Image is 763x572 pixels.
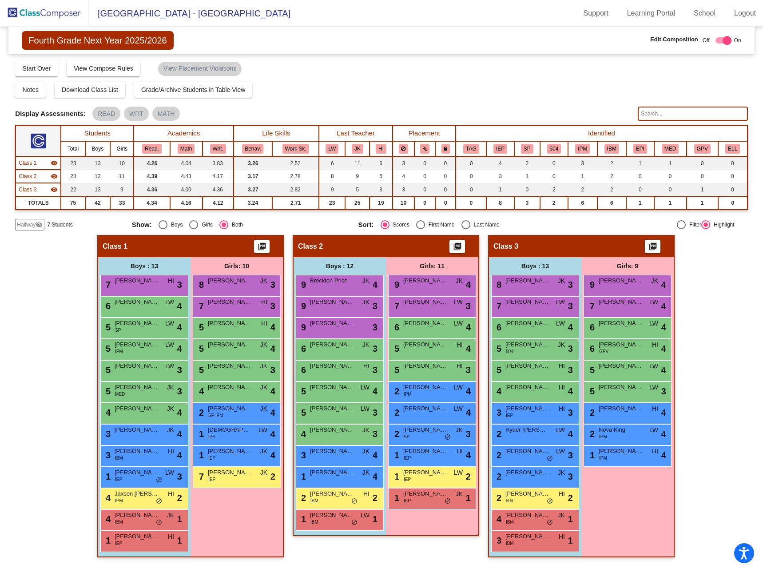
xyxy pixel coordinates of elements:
[652,340,658,350] span: HI
[352,144,363,154] button: JK
[319,196,345,210] td: 23
[208,319,252,328] span: [PERSON_NAME]
[165,298,174,307] span: LW
[103,301,111,311] span: 6
[647,242,658,254] mat-icon: picture_as_pdf
[568,299,573,313] span: 3
[165,319,174,328] span: LW
[620,6,683,20] a: Learning Portal
[272,156,319,170] td: 2.52
[540,141,568,156] th: 504 Plan
[345,141,370,156] th: Jacki Kirby
[61,141,85,156] th: Total
[493,144,507,154] button: IEP
[310,298,354,306] span: [PERSON_NAME]
[270,321,275,334] span: 4
[61,170,85,183] td: 23
[22,31,173,50] span: Fourth Grade Next Year 2025/2026
[703,36,710,44] span: Off
[456,126,747,141] th: Identified
[386,257,478,275] div: Girls: 11
[345,170,370,183] td: 9
[556,298,565,307] span: LW
[142,144,162,154] button: Read.
[568,183,597,196] td: 2
[403,298,448,306] span: [PERSON_NAME]
[466,321,471,334] span: 4
[203,170,234,183] td: 4.17
[718,141,747,156] th: English Language Learner
[203,156,234,170] td: 3.83
[540,196,568,210] td: 2
[599,319,643,328] span: [PERSON_NAME]
[103,344,111,354] span: 5
[514,196,540,210] td: 3
[110,141,134,156] th: Girls
[177,342,182,355] span: 4
[581,257,674,275] div: Girls: 9
[588,301,595,311] span: 7
[260,276,267,286] span: JK
[110,156,134,170] td: 10
[505,340,550,349] span: [PERSON_NAME]
[588,344,595,354] span: 6
[170,196,203,210] td: 4.16
[22,86,39,93] span: Notes
[389,221,409,229] div: Scores
[654,170,687,183] td: 0
[576,6,616,20] a: Support
[208,276,252,285] span: [PERSON_NAME]
[718,156,747,170] td: 0
[686,221,701,229] div: Filter
[505,276,550,285] span: [PERSON_NAME]
[597,196,626,210] td: 6
[234,156,272,170] td: 3.26
[435,141,456,156] th: Keep with teacher
[599,276,643,285] span: [PERSON_NAME]
[661,299,666,313] span: 4
[654,156,687,170] td: 1
[242,144,263,154] button: Behav.
[310,276,354,285] span: Brockton Price
[141,86,246,93] span: Grade/Archive Students in Table View
[463,144,479,154] button: TAG
[494,322,501,332] span: 6
[55,82,125,98] button: Download Class List
[16,170,61,183] td: Hidden teacher - No Class Name
[234,170,272,183] td: 3.17
[92,107,120,121] mat-chip: READ
[15,82,46,98] button: Notes
[414,156,435,170] td: 0
[505,298,550,306] span: [PERSON_NAME]
[51,173,58,180] mat-icon: visibility
[568,321,573,334] span: 4
[599,298,643,306] span: [PERSON_NAME]-[PERSON_NAME]
[414,141,435,156] th: Keep with students
[89,6,290,20] span: [GEOGRAPHIC_DATA] - [GEOGRAPHIC_DATA]
[414,196,435,210] td: 0
[370,183,393,196] td: 8
[392,344,399,354] span: 5
[272,196,319,210] td: 2.71
[456,183,486,196] td: 0
[588,322,595,332] span: 6
[16,183,61,196] td: Hidden teacher - No Class Name
[178,144,195,154] button: Math
[456,141,486,156] th: Gifted and Talented
[310,340,354,349] span: [PERSON_NAME]
[514,156,540,170] td: 2
[134,156,170,170] td: 4.26
[270,278,275,291] span: 3
[85,156,110,170] td: 13
[734,36,741,44] span: On
[710,221,735,229] div: Highlight
[319,156,345,170] td: 6
[568,170,597,183] td: 1
[568,196,597,210] td: 6
[638,107,747,121] input: Search...
[486,183,514,196] td: 1
[110,170,134,183] td: 11
[568,156,597,170] td: 3
[103,322,111,332] span: 5
[687,156,718,170] td: 0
